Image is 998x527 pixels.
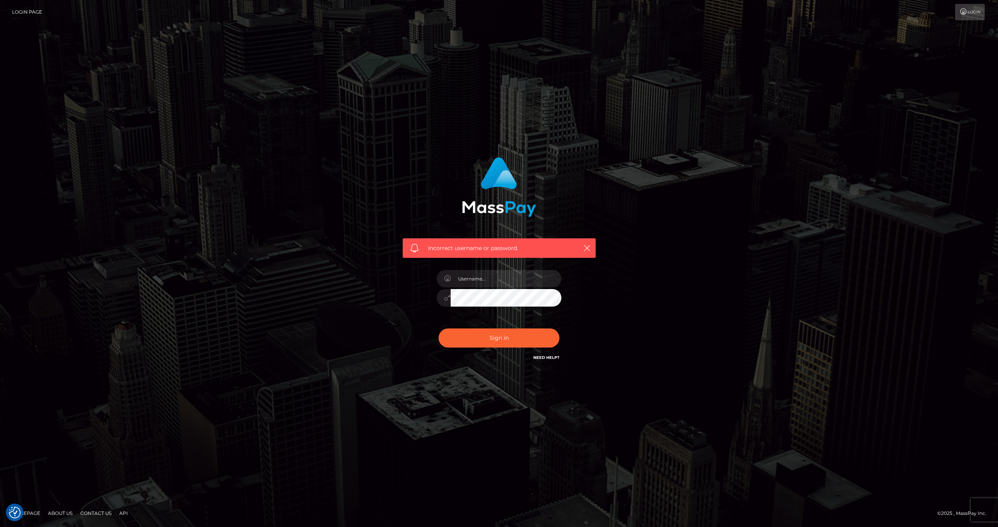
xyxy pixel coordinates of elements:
a: Login [955,4,985,20]
a: API [116,507,131,519]
a: Need Help? [533,355,559,360]
span: Incorrect username or password. [428,244,570,252]
img: MassPay Login [462,157,536,217]
a: Login Page [12,4,42,20]
a: Contact Us [77,507,115,519]
a: About Us [45,507,76,519]
img: Revisit consent button [9,507,21,518]
div: © 2025 , MassPay Inc. [937,509,992,518]
button: Consent Preferences [9,507,21,518]
input: Username... [451,270,561,287]
a: Homepage [9,507,43,519]
button: Sign in [439,328,559,348]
